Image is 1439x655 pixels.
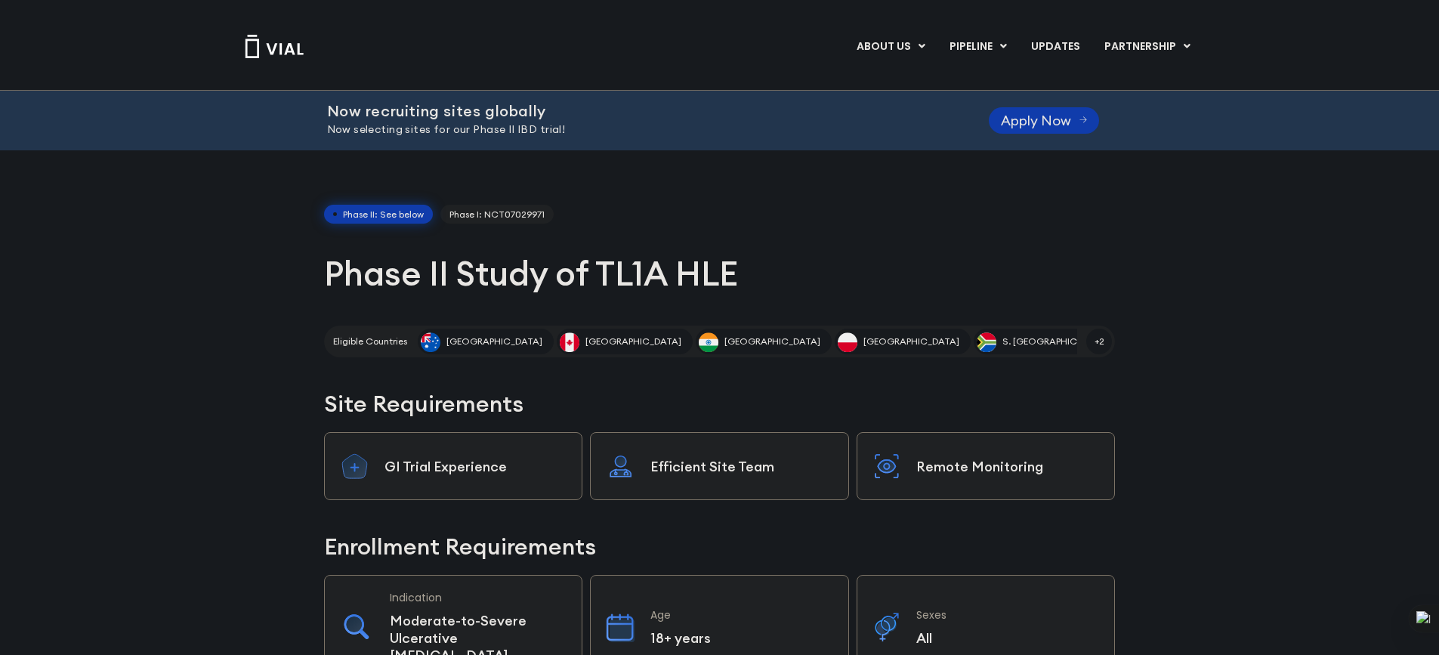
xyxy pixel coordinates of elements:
a: PARTNERSHIPMenu Toggle [1092,34,1203,60]
h3: Age [650,608,833,622]
h2: Site Requirements [324,388,1115,420]
img: Vial Logo [244,35,304,58]
a: PIPELINEMenu Toggle [937,34,1018,60]
p: All [916,629,1099,647]
a: Apply Now [989,107,1100,134]
p: Efficient Site Team [650,458,833,475]
a: ABOUT USMenu Toggle [845,34,937,60]
p: 18+ years [650,629,833,647]
h2: Eligible Countries [333,335,407,348]
span: [GEOGRAPHIC_DATA] [724,335,820,348]
a: UPDATES [1019,34,1092,60]
span: S. [GEOGRAPHIC_DATA] [1002,335,1109,348]
h2: Enrollment Requirements [324,530,1115,563]
h1: Phase II Study of TL1A HLE [324,252,1115,295]
span: Apply Now [1001,115,1071,126]
h3: Sexes [916,608,1099,622]
h3: Indication [390,591,567,604]
a: Phase I: NCT07029971 [440,205,554,224]
img: S. Africa [977,332,996,352]
img: Australia [421,332,440,352]
span: Phase II: See below [324,205,433,224]
span: [GEOGRAPHIC_DATA] [863,335,959,348]
span: [GEOGRAPHIC_DATA] [446,335,542,348]
img: Poland [838,332,857,352]
p: Remote Monitoring [916,458,1099,475]
span: [GEOGRAPHIC_DATA] [585,335,681,348]
img: India [699,332,718,352]
img: Canada [560,332,579,352]
h2: Now recruiting sites globally [327,103,951,119]
p: Now selecting sites for our Phase II IBD trial! [327,122,951,138]
p: GI Trial Experience [384,458,567,475]
span: +2 [1086,329,1112,354]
